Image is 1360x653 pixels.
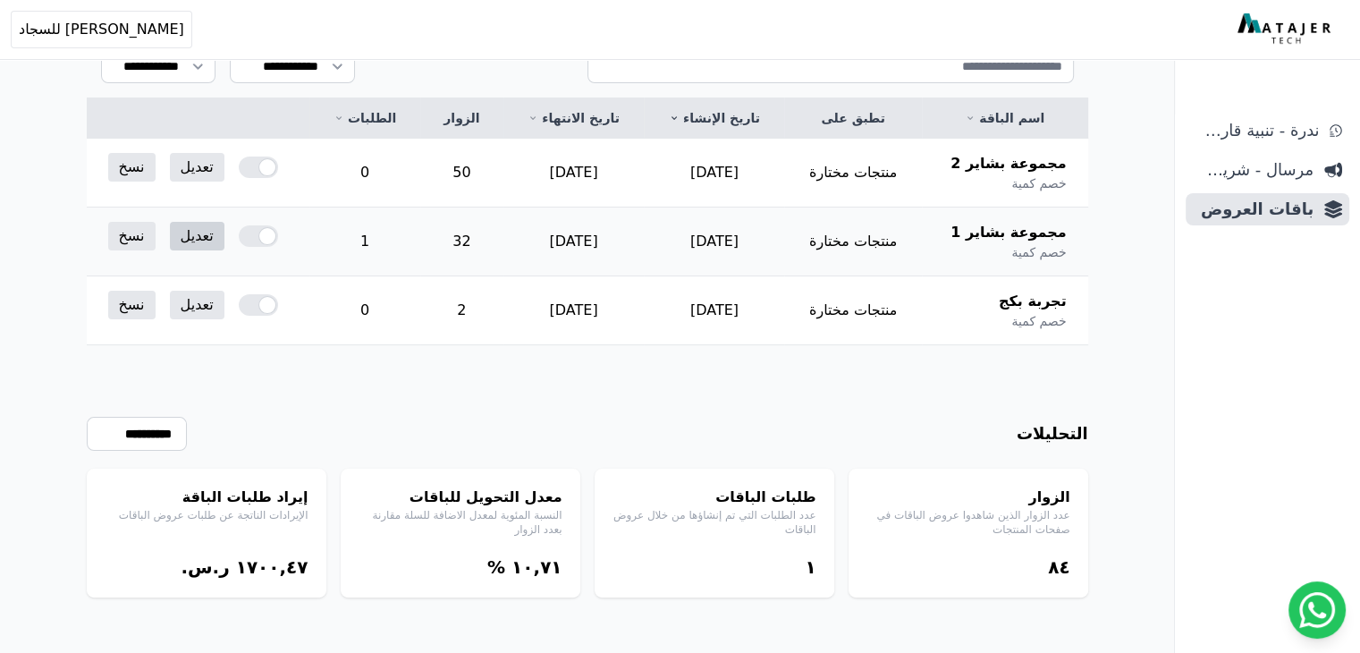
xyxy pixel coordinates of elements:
[525,109,623,127] a: تاريخ الانتهاء
[420,139,503,208] td: 50
[503,208,645,276] td: [DATE]
[11,11,192,48] button: [PERSON_NAME] للسجاد
[999,291,1067,312] span: تجربة بكج
[503,276,645,345] td: [DATE]
[105,508,308,522] p: الإيرادات الناتجة عن طلبات عروض الباقات
[503,139,645,208] td: [DATE]
[866,487,1070,508] h4: الزوار
[943,109,1067,127] a: اسم الباقة
[784,276,921,345] td: منتجات مختارة
[309,276,420,345] td: 0
[359,487,562,508] h4: معدل التحويل للباقات
[1193,118,1319,143] span: ندرة - تنبية قارب علي النفاذ
[950,153,1066,174] span: مجموعة بشاير 2
[170,222,224,250] a: تعديل
[309,208,420,276] td: 1
[511,556,562,578] bdi: ١۰,٧١
[950,222,1066,243] span: مجموعة بشاير 1
[866,508,1070,537] p: عدد الزوار الذين شاهدوا عروض الباقات في صفحات المنتجات
[236,556,308,578] bdi: ١٧۰۰,٤٧
[1011,243,1066,261] span: خصم كمية
[644,139,784,208] td: [DATE]
[612,555,816,580] div: ١
[487,556,505,578] span: %
[108,291,156,319] a: نسخ
[1193,197,1314,222] span: باقات العروض
[181,556,229,578] span: ر.س.
[784,208,921,276] td: منتجات مختارة
[1017,421,1088,446] h3: التحليلات
[420,208,503,276] td: 32
[170,291,224,319] a: تعديل
[784,139,921,208] td: منتجات مختارة
[170,153,224,182] a: تعديل
[108,222,156,250] a: نسخ
[1193,157,1314,182] span: مرسال - شريط دعاية
[309,139,420,208] td: 0
[644,276,784,345] td: [DATE]
[1238,13,1335,46] img: MatajerTech Logo
[612,508,816,537] p: عدد الطلبات التي تم إنشاؤها من خلال عروض الباقات
[784,98,921,139] th: تطبق على
[331,109,399,127] a: الطلبات
[866,555,1070,580] div: ٨٤
[108,153,156,182] a: نسخ
[19,19,184,40] span: [PERSON_NAME] للسجاد
[105,487,308,508] h4: إيراد طلبات الباقة
[420,98,503,139] th: الزوار
[1011,312,1066,330] span: خصم كمية
[359,508,562,537] p: النسبة المئوية لمعدل الاضافة للسلة مقارنة بعدد الزوار
[612,487,816,508] h4: طلبات الباقات
[420,276,503,345] td: 2
[644,208,784,276] td: [DATE]
[1011,174,1066,192] span: خصم كمية
[665,109,763,127] a: تاريخ الإنشاء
